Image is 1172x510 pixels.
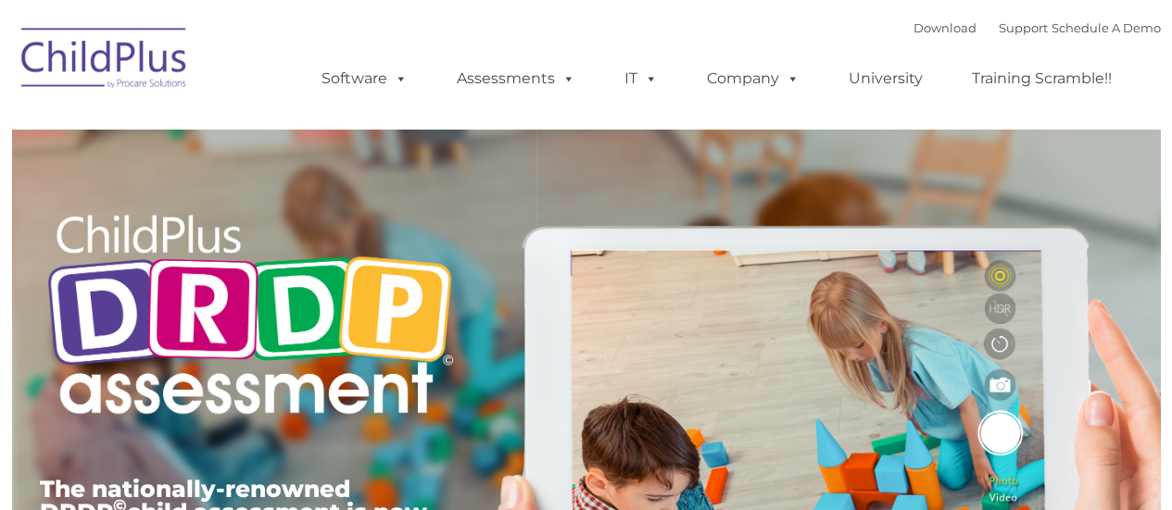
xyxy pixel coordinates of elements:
[999,20,1048,35] a: Support
[303,60,426,97] a: Software
[438,60,594,97] a: Assessments
[914,20,1161,35] font: |
[914,20,977,35] a: Download
[1052,20,1161,35] a: Schedule A Demo
[12,15,197,107] img: ChildPlus by Procare Solutions
[953,60,1130,97] a: Training Scramble!!
[830,60,941,97] a: University
[688,60,818,97] a: Company
[40,190,460,445] img: Copyright - DRDP Logo Light
[606,60,676,97] a: IT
